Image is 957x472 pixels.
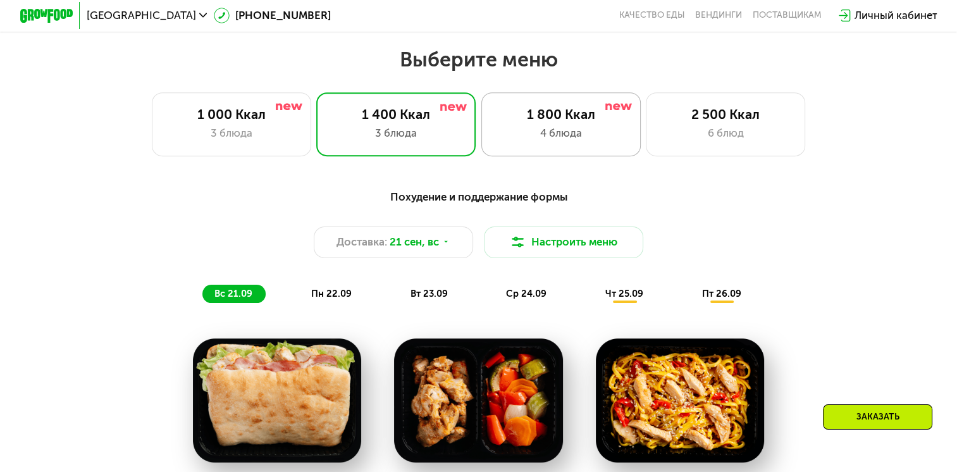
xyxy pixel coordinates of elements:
span: вс 21.09 [214,288,252,299]
span: [GEOGRAPHIC_DATA] [87,10,196,21]
div: 4 блюда [495,125,627,141]
span: вт 23.09 [411,288,448,299]
span: пт 26.09 [701,288,741,299]
div: Похудение и поддержание формы [85,189,872,205]
div: поставщикам [753,10,822,21]
div: 1 000 Ккал [166,106,297,122]
h2: Выберите меню [42,47,915,72]
div: 2 500 Ккал [660,106,791,122]
a: Качество еды [619,10,684,21]
div: 1 400 Ккал [330,106,462,122]
span: 21 сен, вс [390,234,439,250]
div: 3 блюда [166,125,297,141]
a: Вендинги [695,10,742,21]
button: Настроить меню [484,227,643,258]
span: Доставка: [336,234,387,250]
div: Заказать [823,404,932,430]
div: Личный кабинет [854,8,937,23]
span: пн 22.09 [311,288,352,299]
a: [PHONE_NUMBER] [214,8,331,23]
div: 1 800 Ккал [495,106,627,122]
div: 3 блюда [330,125,462,141]
div: 6 блюд [660,125,791,141]
span: ср 24.09 [506,288,546,299]
span: чт 25.09 [605,288,643,299]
